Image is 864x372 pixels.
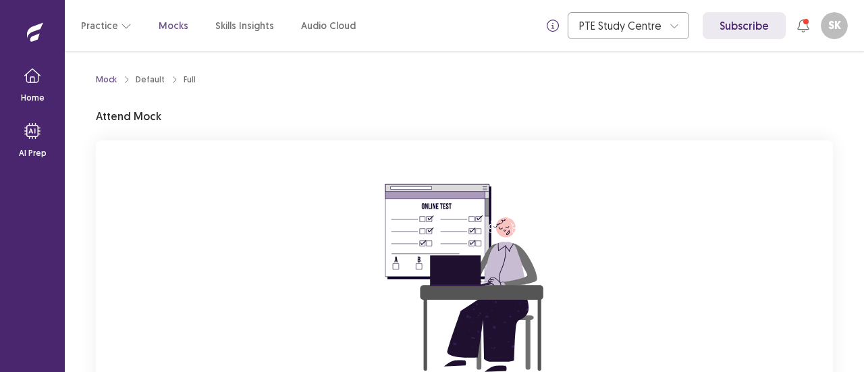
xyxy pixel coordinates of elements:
[215,19,274,33] a: Skills Insights
[184,74,196,86] div: Full
[81,14,132,38] button: Practice
[96,108,161,124] p: Attend Mock
[159,19,188,33] a: Mocks
[541,14,565,38] button: info
[19,147,47,159] p: AI Prep
[96,74,196,86] nav: breadcrumb
[579,13,663,38] div: PTE Study Centre
[21,92,45,104] p: Home
[301,19,356,33] a: Audio Cloud
[136,74,165,86] div: Default
[96,74,117,86] a: Mock
[703,12,786,39] a: Subscribe
[821,12,848,39] button: SK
